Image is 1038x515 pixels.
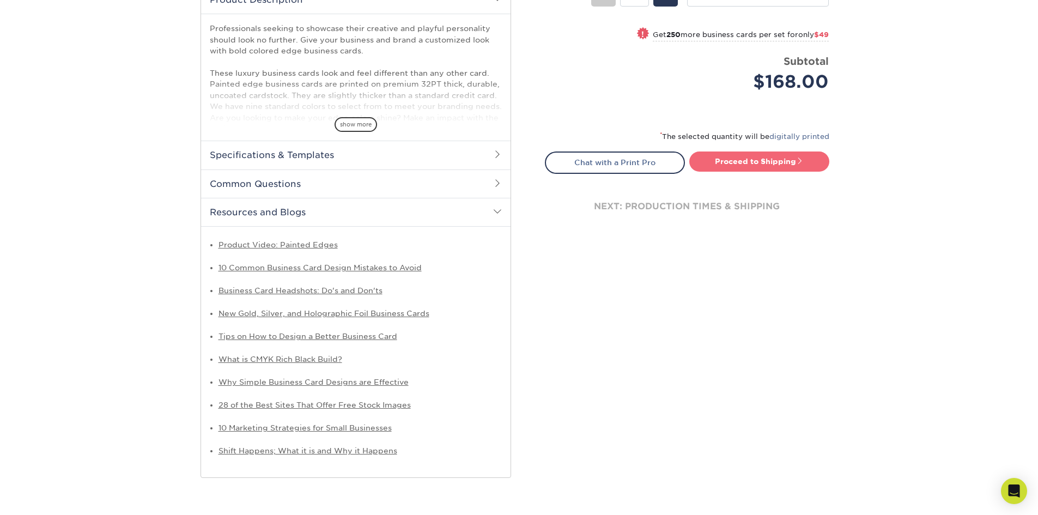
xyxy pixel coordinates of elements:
div: Open Intercom Messenger [1001,478,1027,504]
strong: Subtotal [784,55,829,67]
a: 10 Marketing Strategies for Small Businesses [218,423,392,432]
a: New Gold, Silver, and Holographic Foil Business Cards [218,309,429,318]
p: Professionals seeking to showcase their creative and playful personality should look no further. ... [210,23,502,234]
small: The selected quantity will be [660,132,829,141]
span: ! [641,28,644,40]
a: 10 Common Business Card Design Mistakes to Avoid [218,263,422,272]
iframe: Google Customer Reviews [3,482,93,511]
a: Shift Happens; What it is and Why it Happens [218,446,397,455]
h2: Specifications & Templates [201,141,511,169]
strong: 250 [666,31,681,39]
a: Why Simple Business Card Designs are Effective [218,378,409,386]
small: Get more business cards per set for [653,31,829,41]
a: Chat with a Print Pro [545,152,685,173]
div: next: production times & shipping [545,174,829,239]
a: Proceed to Shipping [689,152,829,171]
h2: Resources and Blogs [201,198,511,226]
h2: Common Questions [201,169,511,198]
span: show more [335,117,377,132]
a: Product Video: Painted Edges [218,240,338,249]
a: Business Card Headshots: Do's and Don'ts [218,286,383,295]
a: Tips on How to Design a Better Business Card [218,332,397,341]
a: 28 of the Best Sites That Offer Free Stock Images [218,401,411,409]
span: $49 [814,31,829,39]
a: What is CMYK Rich Black Build? [218,355,342,363]
a: digitally printed [769,132,829,141]
span: only [798,31,829,39]
div: $168.00 [695,69,829,95]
